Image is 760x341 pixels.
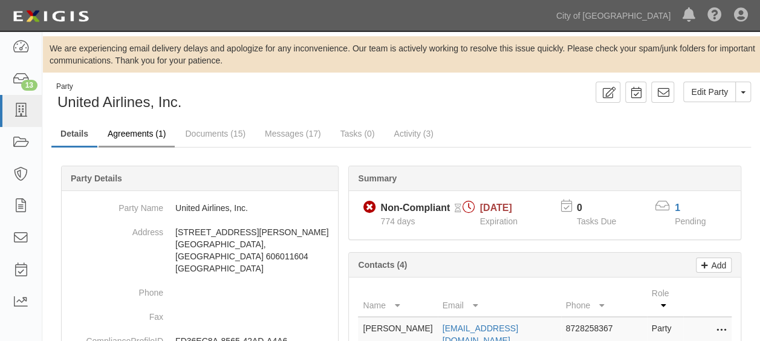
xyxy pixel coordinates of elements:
dt: Fax [67,305,163,323]
div: 13 [21,80,37,91]
dt: Phone [67,281,163,299]
p: 0 [577,201,631,215]
p: Add [708,258,726,272]
a: Edit Party [683,82,736,102]
a: Messages (17) [256,122,330,146]
span: Expiration [480,216,518,226]
a: Documents (15) [176,122,255,146]
th: Name [358,282,437,317]
b: Contacts (4) [358,260,407,270]
i: Pending Review [455,204,461,213]
dd: United Airlines, Inc. [67,196,333,220]
a: Details [51,122,97,148]
span: [DATE] [480,203,512,213]
b: Summary [358,174,397,183]
i: Help Center - Complianz [707,8,722,23]
a: Add [696,258,732,273]
div: Party [56,82,181,92]
th: Email [438,282,561,317]
span: Since 06/30/2023 [380,216,415,226]
th: Phone [561,282,647,317]
div: United Airlines, Inc. [51,82,392,112]
a: Activity (3) [385,122,442,146]
a: 1 [675,203,680,213]
i: Non-Compliant [363,201,375,214]
span: Pending [675,216,706,226]
dd: [STREET_ADDRESS][PERSON_NAME] [GEOGRAPHIC_DATA], [GEOGRAPHIC_DATA] 606011604 [GEOGRAPHIC_DATA] [67,220,333,281]
div: We are experiencing email delivery delays and apologize for any inconvenience. Our team is active... [42,42,760,67]
dt: Address [67,220,163,238]
div: Non-Compliant [380,201,450,215]
img: logo-5460c22ac91f19d4615b14bd174203de0afe785f0fc80cf4dbbc73dc1793850b.png [9,5,93,27]
b: Party Details [71,174,122,183]
span: United Airlines, Inc. [57,94,181,110]
a: Tasks (0) [331,122,384,146]
th: Role [647,282,683,317]
a: City of [GEOGRAPHIC_DATA] [550,4,677,28]
a: Agreements (1) [99,122,175,148]
dt: Party Name [67,196,163,214]
span: Tasks Due [577,216,616,226]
